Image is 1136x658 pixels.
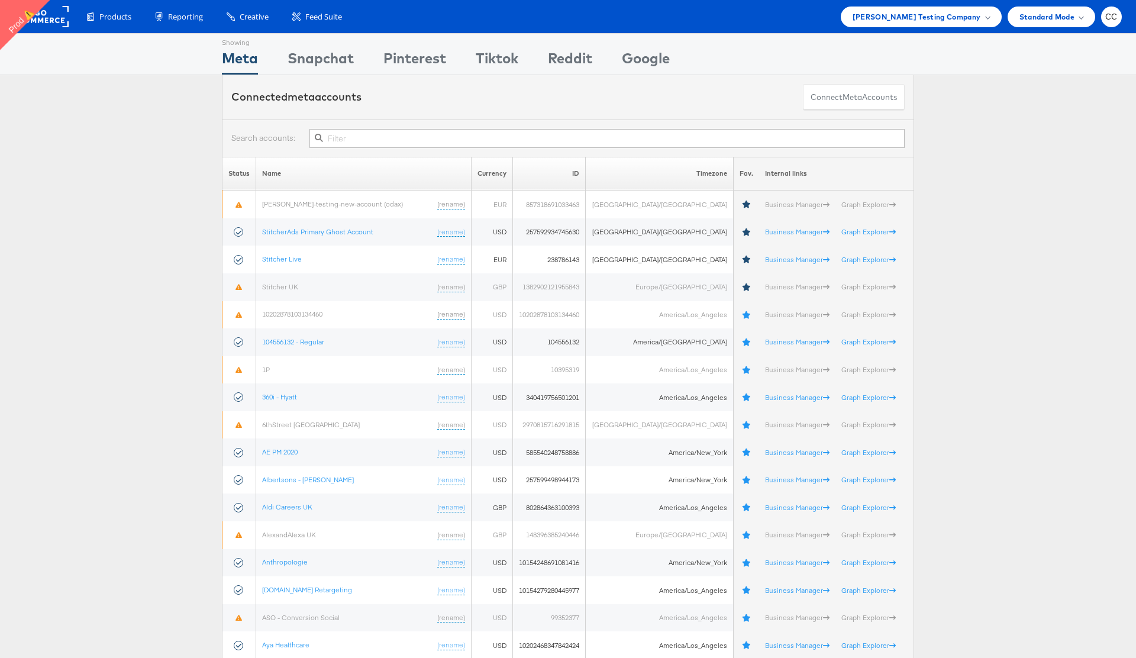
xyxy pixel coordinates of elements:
a: Business Manager [765,641,830,650]
a: (rename) [437,282,465,292]
td: USD [472,604,513,632]
a: Business Manager [765,393,830,402]
td: 340419756501201 [513,383,586,411]
a: Graph Explorer [841,200,896,209]
td: America/Los_Angeles [586,576,733,604]
a: Business Manager [765,365,830,374]
td: USD [472,356,513,384]
td: GBP [472,493,513,521]
td: 10202878103134460 [513,301,586,329]
a: Graph Explorer [841,310,896,319]
a: Graph Explorer [841,475,896,484]
a: (rename) [437,502,465,512]
td: USD [472,328,513,356]
th: Status [222,157,256,191]
div: Pinterest [383,48,446,75]
td: EUR [472,246,513,273]
td: USD [472,438,513,466]
a: Business Manager [765,613,830,622]
a: (rename) [437,365,465,375]
div: Connected accounts [231,89,362,105]
a: 6thStreet [GEOGRAPHIC_DATA] [262,420,360,429]
a: (rename) [437,585,465,595]
a: Graph Explorer [841,558,896,567]
a: Business Manager [765,200,830,209]
a: Business Manager [765,337,830,346]
a: Graph Explorer [841,641,896,650]
a: (rename) [437,199,465,209]
a: Graph Explorer [841,365,896,374]
div: Snapchat [288,48,354,75]
a: Graph Explorer [841,393,896,402]
span: meta [288,90,315,104]
td: GBP [472,521,513,549]
td: 238786143 [513,246,586,273]
a: Business Manager [765,282,830,291]
th: Timezone [586,157,733,191]
a: ASO - Conversion Social [262,613,340,622]
span: Feed Suite [305,11,342,22]
a: (rename) [437,447,465,457]
td: USD [472,549,513,577]
span: [PERSON_NAME] Testing Company [853,11,981,23]
a: Graph Explorer [841,255,896,264]
td: 148396385240446 [513,521,586,549]
a: (rename) [437,254,465,265]
td: America/Los_Angeles [586,356,733,384]
div: Showing [222,34,258,48]
td: 2970815716291815 [513,411,586,439]
td: 104556132 [513,328,586,356]
a: Business Manager [765,586,830,595]
span: Creative [240,11,269,22]
a: Stitcher Live [262,254,302,263]
a: (rename) [437,227,465,237]
span: Products [99,11,131,22]
a: (rename) [437,309,465,320]
td: America/Los_Angeles [586,383,733,411]
td: 257592934745630 [513,218,586,246]
td: 802864363100393 [513,493,586,521]
td: America/Los_Angeles [586,493,733,521]
a: Aya Healthcare [262,640,309,649]
a: (rename) [437,557,465,567]
td: America/New_York [586,438,733,466]
a: (rename) [437,475,465,485]
td: Europe/[GEOGRAPHIC_DATA] [586,273,733,301]
a: 360i - Hyatt [262,392,297,401]
div: Google [622,48,670,75]
a: Stitcher UK [262,282,298,291]
a: Graph Explorer [841,613,896,622]
input: Filter [309,129,905,148]
a: (rename) [437,337,465,347]
td: USD [472,466,513,494]
a: AlexandAlexa UK [262,530,316,539]
td: Europe/[GEOGRAPHIC_DATA] [586,521,733,549]
td: 1382902121955843 [513,273,586,301]
a: (rename) [437,392,465,402]
a: Business Manager [765,255,830,264]
td: America/New_York [586,549,733,577]
td: 257599498944173 [513,466,586,494]
a: 1P [262,365,270,374]
a: Business Manager [765,530,830,539]
span: Standard Mode [1019,11,1074,23]
a: AE PM 2020 [262,447,298,456]
a: Business Manager [765,448,830,457]
a: Aldi Careers UK [262,502,312,511]
a: Business Manager [765,503,830,512]
div: Meta [222,48,258,75]
a: Graph Explorer [841,530,896,539]
a: Graph Explorer [841,227,896,236]
td: 857318691033463 [513,191,586,218]
a: [DOMAIN_NAME] Retargeting [262,585,352,594]
a: Graph Explorer [841,337,896,346]
td: [GEOGRAPHIC_DATA]/[GEOGRAPHIC_DATA] [586,218,733,246]
a: Graph Explorer [841,282,896,291]
td: 585540248758886 [513,438,586,466]
a: (rename) [437,530,465,540]
th: Name [256,157,472,191]
th: Currency [472,157,513,191]
a: Graph Explorer [841,448,896,457]
td: America/[GEOGRAPHIC_DATA] [586,328,733,356]
a: Business Manager [765,558,830,567]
